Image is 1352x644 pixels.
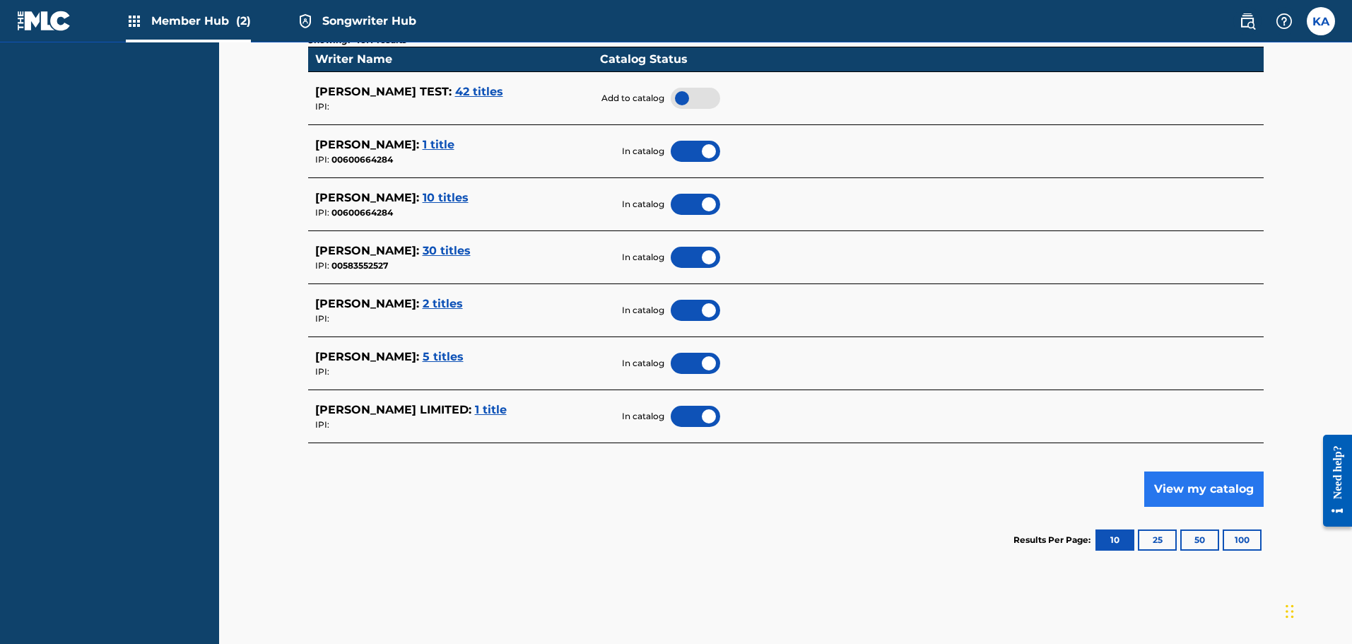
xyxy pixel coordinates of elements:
span: 10 titles [423,191,469,204]
span: In catalog [622,198,664,211]
span: IPI: [315,207,329,218]
span: IPI: [315,154,329,165]
span: Songwriter Hub [322,13,416,29]
span: Add to catalog [601,92,664,105]
span: 5 titles [423,350,464,363]
span: [PERSON_NAME] : [315,138,419,151]
iframe: Chat Widget [1281,576,1352,644]
div: Help [1270,7,1298,35]
span: IPI: [315,313,329,324]
div: 00583552527 [315,259,593,272]
iframe: Resource Center [1312,423,1352,537]
span: (2) [236,14,251,28]
img: MLC Logo [17,11,71,31]
div: Drag [1286,590,1294,633]
div: 00600664284 [315,153,593,166]
div: User Menu [1307,7,1335,35]
button: 100 [1223,529,1262,551]
span: [PERSON_NAME] : [315,350,419,363]
div: 00600664284 [315,206,593,219]
p: Results Per Page: [1013,534,1094,546]
span: 1 title [475,403,507,416]
span: In catalog [622,304,664,317]
span: [PERSON_NAME] LIMITED : [315,403,471,416]
img: help [1276,13,1293,30]
span: IPI: [315,101,329,112]
span: 2 titles [423,297,463,310]
span: 30 titles [423,244,471,257]
span: In catalog [622,357,664,370]
img: Top Rightsholders [126,13,143,30]
a: Public Search [1233,7,1262,35]
img: search [1239,13,1256,30]
span: 1 title [423,138,454,151]
span: [PERSON_NAME] TEST : [315,85,452,98]
span: [PERSON_NAME] : [315,297,419,310]
button: View my catalog [1144,472,1264,507]
span: IPI: [315,419,329,430]
span: In catalog [622,251,664,264]
button: 10 [1095,529,1134,551]
td: Writer Name [308,47,593,72]
span: IPI: [315,366,329,377]
img: Top Rightsholder [297,13,314,30]
span: 42 titles [455,85,503,98]
span: In catalog [622,410,664,423]
button: 25 [1138,529,1177,551]
span: IPI: [315,260,329,271]
span: Member Hub [151,13,251,29]
span: [PERSON_NAME] : [315,244,419,257]
td: Catalog Status [593,47,1257,72]
span: In catalog [622,145,664,158]
button: 50 [1180,529,1219,551]
span: [PERSON_NAME] : [315,191,419,204]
